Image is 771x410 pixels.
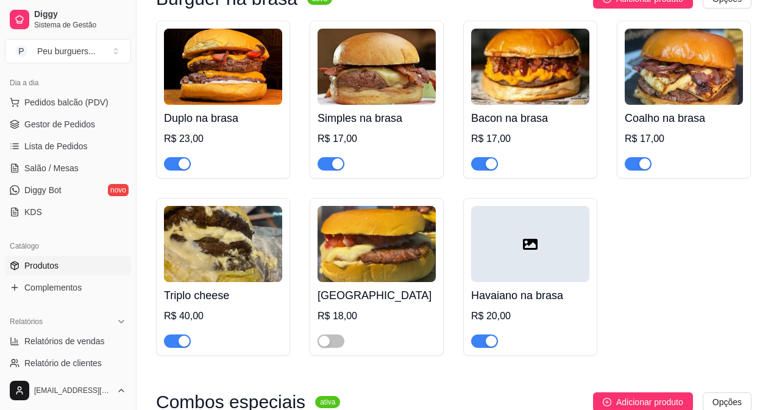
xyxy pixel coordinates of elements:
[5,353,131,373] a: Relatório de clientes
[10,317,43,327] span: Relatórios
[15,45,27,57] span: P
[5,331,131,351] a: Relatórios de vendas
[318,132,436,146] div: R$ 17,00
[625,29,743,105] img: product-image
[34,9,126,20] span: Diggy
[24,140,88,152] span: Lista de Pedidos
[164,206,282,282] img: product-image
[5,5,131,34] a: DiggySistema de Gestão
[156,395,305,409] h3: Combos especiais
[5,136,131,156] a: Lista de Pedidos
[318,29,436,105] img: product-image
[164,110,282,127] h4: Duplo na brasa
[471,309,589,323] div: R$ 20,00
[34,20,126,30] span: Sistema de Gestão
[318,110,436,127] h4: Simples na brasa
[471,29,589,105] img: product-image
[471,110,589,127] h4: Bacon na brasa
[24,206,42,218] span: KDS
[24,260,59,272] span: Produtos
[37,45,96,57] div: Peu burguers ...
[5,158,131,178] a: Salão / Mesas
[24,281,82,294] span: Complementos
[5,256,131,275] a: Produtos
[164,287,282,304] h4: Triplo cheese
[5,93,131,112] button: Pedidos balcão (PDV)
[5,202,131,222] a: KDS
[318,206,436,282] img: product-image
[616,395,683,409] span: Adicionar produto
[5,376,131,405] button: [EMAIL_ADDRESS][DOMAIN_NAME]
[164,132,282,146] div: R$ 23,00
[24,96,108,108] span: Pedidos balcão (PDV)
[5,236,131,256] div: Catálogo
[5,73,131,93] div: Dia a dia
[471,132,589,146] div: R$ 17,00
[164,309,282,323] div: R$ 40,00
[315,396,340,408] sup: ativa
[471,287,589,304] h4: Havaiano na brasa
[5,115,131,134] a: Gestor de Pedidos
[5,278,131,297] a: Complementos
[5,39,131,63] button: Select a team
[5,180,131,200] a: Diggy Botnovo
[712,395,742,409] span: Opções
[34,386,112,395] span: [EMAIL_ADDRESS][DOMAIN_NAME]
[625,110,743,127] h4: Coalho na brasa
[24,335,105,347] span: Relatórios de vendas
[318,309,436,323] div: R$ 18,00
[318,287,436,304] h4: [GEOGRAPHIC_DATA]
[24,184,62,196] span: Diggy Bot
[24,118,95,130] span: Gestor de Pedidos
[24,357,102,369] span: Relatório de clientes
[603,398,611,406] span: plus-circle
[625,132,743,146] div: R$ 17,00
[164,29,282,105] img: product-image
[24,162,79,174] span: Salão / Mesas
